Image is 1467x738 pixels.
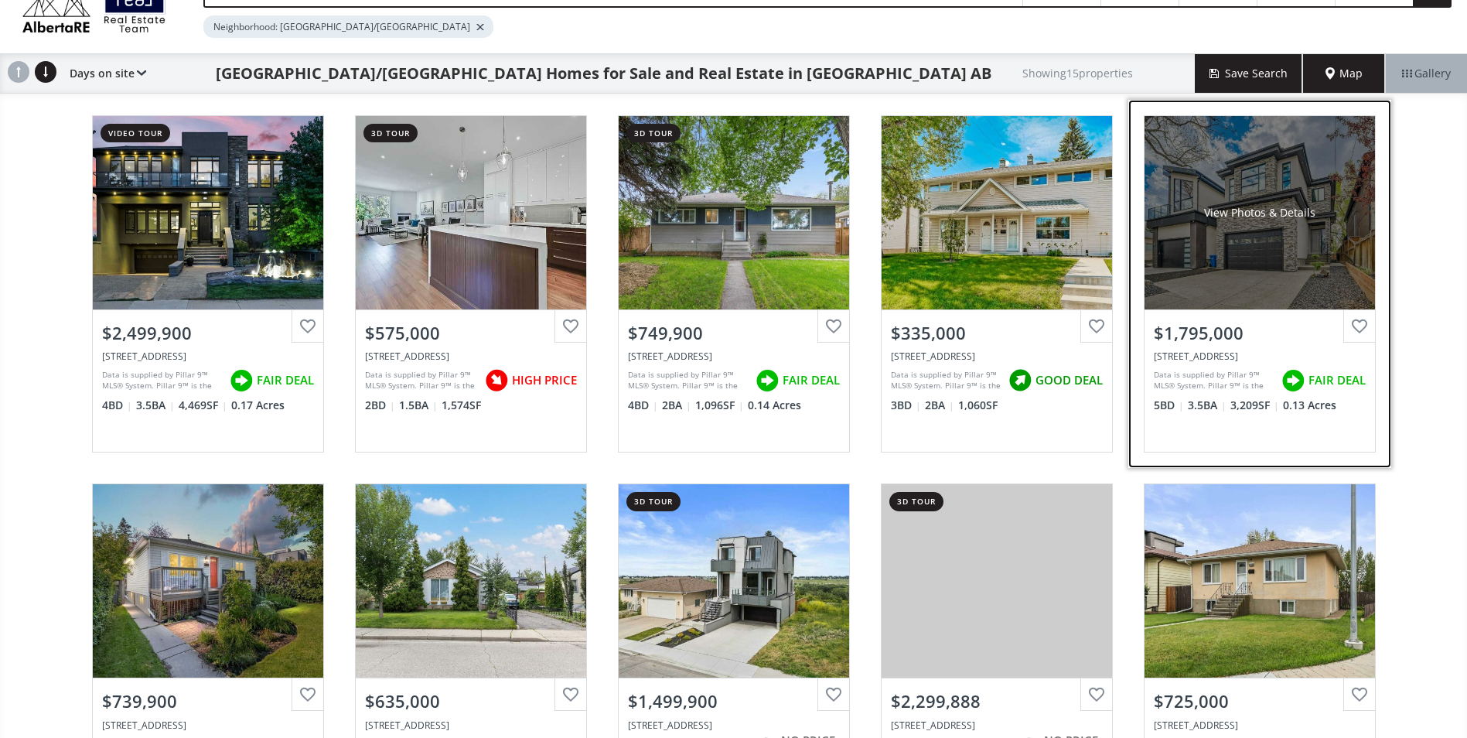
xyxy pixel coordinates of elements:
div: $2,499,900 [102,321,314,345]
span: 0.14 Acres [748,398,801,413]
span: FAIR DEAL [1308,372,1366,388]
div: View Photos & Details [1204,205,1315,220]
img: rating icon [226,365,257,396]
span: FAIR DEAL [257,372,314,388]
span: 1.5 BA [399,398,438,413]
div: $635,000 [365,689,577,713]
a: 3d tour$749,900[STREET_ADDRESS]Data is supplied by Pillar 9™ MLS® System. Pillar 9™ is the owner ... [602,100,865,468]
span: FAIR DEAL [783,372,840,388]
span: HIGH PRICE [512,372,577,388]
div: 455 20 Avenue NE, Calgary, AB T2E 1R3 [365,350,577,363]
a: View Photos & Details$1,795,000[STREET_ADDRESS]Data is supplied by Pillar 9™ MLS® System. Pillar ... [1128,100,1391,468]
div: Data is supplied by Pillar 9™ MLS® System. Pillar 9™ is the owner of the copyright in its MLS® Sy... [365,369,477,392]
div: $335,000 [891,321,1103,345]
h2: Showing 15 properties [1022,67,1133,79]
span: 4,469 SF [179,398,227,413]
img: rating icon [1278,365,1308,396]
span: 0.17 Acres [231,398,285,413]
div: $1,795,000 [1154,321,1366,345]
div: 1921 Mountview Crescent NE, Calgary, AB T2E 5N4 [102,719,314,732]
a: video tour$2,499,900[STREET_ADDRESS]Data is supplied by Pillar 9™ MLS® System. Pillar 9™ is the o... [77,100,339,468]
div: 23 Moncton Road NE, Calgary, AB T2E 5P9 [628,350,840,363]
div: 419 29 Avenue NE, Calgary, AB T2E 2C6 [1154,350,1366,363]
span: Map [1325,66,1363,81]
div: 1941 Mountview Crescent NE, Calgary, AB T2E 5N4 [365,719,577,732]
span: 2 BA [662,398,691,413]
span: 3.5 BA [136,398,175,413]
div: Data is supplied by Pillar 9™ MLS® System. Pillar 9™ is the owner of the copyright in its MLS® Sy... [891,369,1001,392]
span: 5 BD [1154,398,1184,413]
div: 403 25 Avenue NE, Calgary, AB T2E 1Y4 [1154,719,1366,732]
img: rating icon [752,365,783,396]
div: 602 22 Avenue NE, Calgary, AB T2E 1V2 [891,719,1103,732]
div: 3317 6 Street NE, Calgary, AB T2E 8Y9 [891,350,1103,363]
a: 3d tour$575,000[STREET_ADDRESS]Data is supplied by Pillar 9™ MLS® System. Pillar 9™ is the owner ... [339,100,602,468]
span: 2 BA [925,398,954,413]
span: 2 BD [365,398,395,413]
div: Data is supplied by Pillar 9™ MLS® System. Pillar 9™ is the owner of the copyright in its MLS® Sy... [628,369,748,392]
div: $739,900 [102,689,314,713]
h1: [GEOGRAPHIC_DATA]/[GEOGRAPHIC_DATA] Homes for Sale and Real Estate in [GEOGRAPHIC_DATA] AB [216,63,991,84]
span: 1,096 SF [695,398,744,413]
span: 3 BD [891,398,921,413]
div: Gallery [1385,54,1467,93]
div: Map [1303,54,1385,93]
div: Neighborhood: [GEOGRAPHIC_DATA]/[GEOGRAPHIC_DATA] [203,15,493,38]
button: Save Search [1195,54,1303,93]
span: 4 BD [102,398,132,413]
img: rating icon [1005,365,1035,396]
div: $725,000 [1154,689,1366,713]
div: $749,900 [628,321,840,345]
span: 3,209 SF [1230,398,1279,413]
div: 2216 8 Street NE, Calgary, AB T2E 4H6 [102,350,314,363]
img: rating icon [481,365,512,396]
span: Gallery [1402,66,1451,81]
div: 2226 8 Street NE, Calgary, AB T2E 4H6 [628,719,840,732]
span: 1,574 SF [442,398,481,413]
div: $2,299,888 [891,689,1103,713]
span: GOOD DEAL [1035,372,1103,388]
div: $1,499,900 [628,689,840,713]
span: 4 BD [628,398,658,413]
span: 1,060 SF [958,398,998,413]
span: 3.5 BA [1188,398,1226,413]
div: Data is supplied by Pillar 9™ MLS® System. Pillar 9™ is the owner of the copyright in its MLS® Sy... [102,369,222,392]
div: Data is supplied by Pillar 9™ MLS® System. Pillar 9™ is the owner of the copyright in its MLS® Sy... [1154,369,1274,392]
a: $335,000[STREET_ADDRESS]Data is supplied by Pillar 9™ MLS® System. Pillar 9™ is the owner of the ... [865,100,1128,468]
span: 0.13 Acres [1283,398,1336,413]
div: $575,000 [365,321,577,345]
div: Days on site [62,54,146,93]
